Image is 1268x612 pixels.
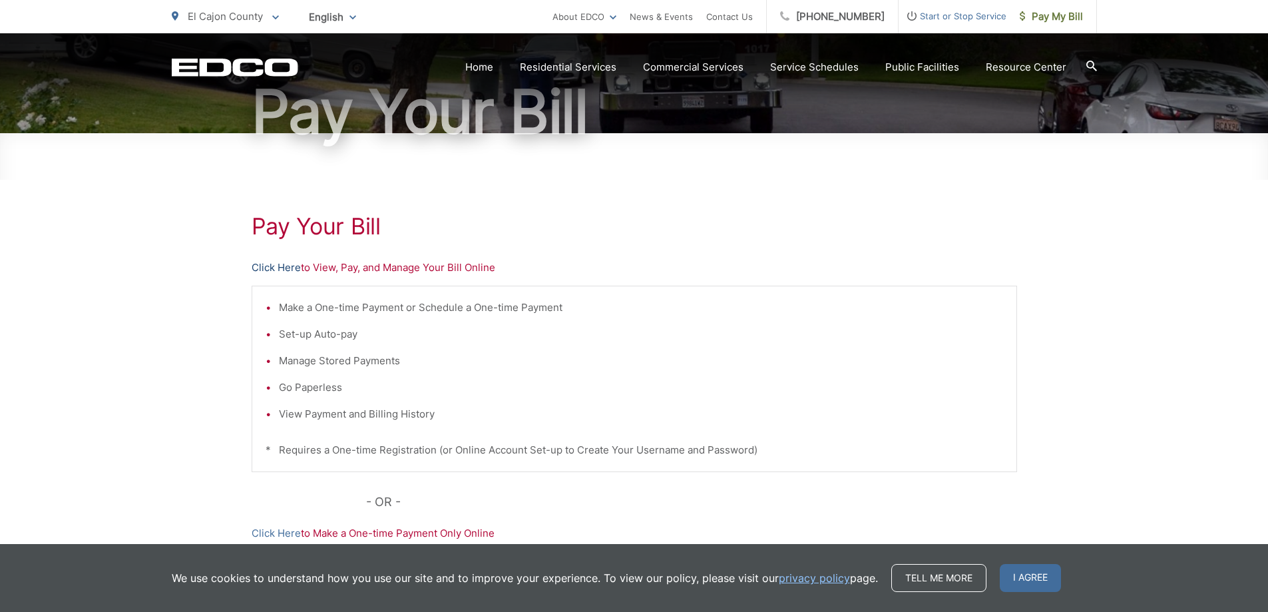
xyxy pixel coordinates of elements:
[172,570,878,586] p: We use cookies to understand how you use our site and to improve your experience. To view our pol...
[630,9,693,25] a: News & Events
[252,260,301,276] a: Click Here
[1020,9,1083,25] span: Pay My Bill
[279,406,1003,422] li: View Payment and Billing History
[252,260,1017,276] p: to View, Pay, and Manage Your Bill Online
[885,59,959,75] a: Public Facilities
[465,59,493,75] a: Home
[252,525,301,541] a: Click Here
[279,380,1003,396] li: Go Paperless
[1000,564,1061,592] span: I agree
[188,10,263,23] span: El Cajon County
[279,353,1003,369] li: Manage Stored Payments
[643,59,743,75] a: Commercial Services
[770,59,859,75] a: Service Schedules
[252,213,1017,240] h1: Pay Your Bill
[279,326,1003,342] li: Set-up Auto-pay
[706,9,753,25] a: Contact Us
[299,5,366,29] span: English
[552,9,616,25] a: About EDCO
[172,58,298,77] a: EDCD logo. Return to the homepage.
[266,442,1003,458] p: * Requires a One-time Registration (or Online Account Set-up to Create Your Username and Password)
[986,59,1066,75] a: Resource Center
[172,79,1097,145] h1: Pay Your Bill
[779,570,850,586] a: privacy policy
[891,564,986,592] a: Tell me more
[520,59,616,75] a: Residential Services
[252,525,1017,541] p: to Make a One-time Payment Only Online
[279,300,1003,316] li: Make a One-time Payment or Schedule a One-time Payment
[366,492,1017,512] p: - OR -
